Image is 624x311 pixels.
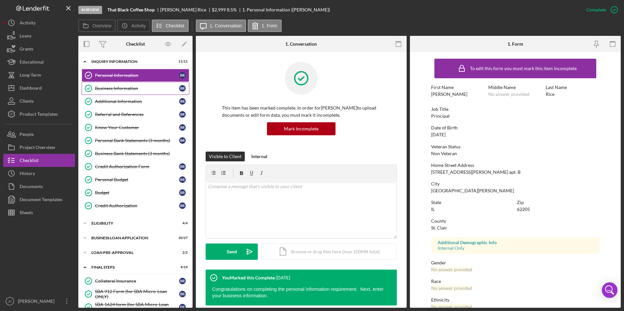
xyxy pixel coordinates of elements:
div: ELIGIBILITY [91,221,171,225]
div: Product Templates [20,108,58,122]
div: Documents [20,180,43,195]
div: 4 / 4 [176,221,188,225]
div: Referral and References [95,112,179,117]
div: LOAN PRE-APPROVAL [91,251,171,255]
text: JP [8,300,11,303]
div: No answer provided [431,286,472,291]
button: Checklist [3,154,75,167]
div: Rice [546,92,554,97]
div: B R [179,278,186,284]
div: Checklist [20,154,39,169]
div: Complete [586,3,606,16]
div: St. Clair [431,225,447,230]
label: Checklist [166,23,184,28]
button: Document Templates [3,193,75,206]
div: Personal Budget [95,177,179,182]
div: FINAL STEPS [91,265,171,269]
a: Collateral InsuranceBR [82,274,189,288]
b: That Black Coffee Shop [107,7,155,12]
div: Document Templates [20,193,62,208]
div: 8.5 % [227,7,237,12]
div: Long-Term [20,68,41,83]
div: No answer provided [488,92,529,97]
div: Veteran Status [431,144,600,149]
div: 2 / 2 [176,251,188,255]
div: You Marked this Complete [222,275,275,280]
div: Additional Information [95,99,179,104]
div: Middle Name [488,85,542,90]
a: Referral and ReferencesBR [82,108,189,121]
button: Activity [3,16,75,29]
div: Dashboard [20,81,42,96]
a: Business InformationBR [82,82,189,95]
button: Mark Incomplete [267,122,335,135]
time: 2025-08-11 16:26 [276,275,290,280]
div: No answer provided [431,304,472,309]
div: State [431,200,514,205]
div: B R [179,137,186,144]
button: 1. Conversation [196,20,246,32]
button: 1. Form [248,20,282,32]
div: Educational [20,55,44,70]
div: Collateral Insurance [95,278,179,284]
div: B R [179,111,186,118]
button: Checklist [152,20,189,32]
div: First Name [431,85,485,90]
a: Long-Term [3,68,75,81]
div: Zip [517,200,600,205]
div: Clients [20,95,34,109]
button: Internal [248,152,271,161]
button: Project Overview [3,141,75,154]
div: Sheets [20,206,33,221]
button: Loans [3,29,75,42]
button: Dashboard [3,81,75,95]
div: B R [179,304,186,310]
div: Visible to Client [209,152,242,161]
div: Checklist [126,41,145,47]
div: Job Title [431,107,600,112]
div: Non Veteran [431,151,457,156]
button: Clients [3,95,75,108]
div: History [20,167,35,182]
span: Congratulations on completing the personal information requirement. Next, enter your business inf... [212,287,383,298]
div: Grants [20,42,33,57]
div: 1. Form [507,41,523,47]
label: Overview [92,23,111,28]
div: B R [179,163,186,170]
div: 11 / 11 [176,60,188,64]
a: Personal BudgetBR [82,173,189,186]
div: 1. Personal Information ([PERSON_NAME]) [242,7,330,12]
div: Activity [20,16,36,31]
div: Personal Bank Statements (3 months) [95,138,179,143]
div: [DATE] [431,132,445,137]
a: Sheets [3,206,75,219]
label: 1. Form [262,23,277,28]
div: People [20,128,34,142]
button: Documents [3,180,75,193]
div: IL [431,207,435,212]
p: This item has been marked complete. In order for [PERSON_NAME] to upload documents or edit form d... [222,104,381,119]
div: B R [179,124,186,131]
div: B R [179,291,186,297]
button: JP[PERSON_NAME] [3,295,75,308]
button: Product Templates [3,108,75,121]
div: Know Your Customer [95,125,179,130]
a: Personal InformationBR [82,69,189,82]
div: Race [431,279,600,284]
div: B R [179,72,186,79]
div: Last Name [546,85,600,90]
div: Open Intercom Messenger [602,282,617,298]
button: Send [206,244,258,260]
div: [PERSON_NAME] Rice [160,7,212,12]
div: 1. Conversation [285,41,317,47]
button: Visible to Client [206,152,245,161]
div: No answer provided [431,267,472,272]
div: 62205 [517,207,530,212]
